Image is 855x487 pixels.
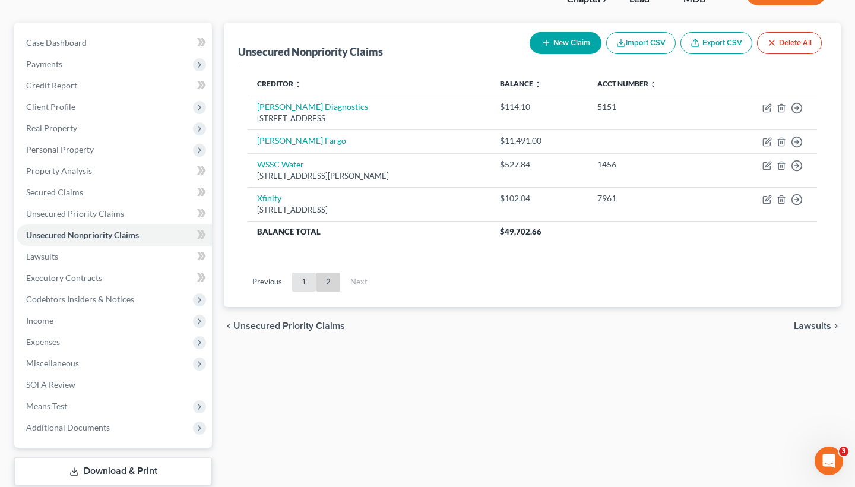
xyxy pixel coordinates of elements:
div: $114.10 [500,101,578,113]
a: Unsecured Priority Claims [17,203,212,224]
div: 1456 [597,159,704,170]
i: unfold_more [294,81,302,88]
div: $11,491.00 [500,135,578,147]
th: Balance Total [248,221,490,242]
a: Lawsuits [17,246,212,267]
div: [STREET_ADDRESS] [257,113,481,124]
div: $527.84 [500,159,578,170]
a: Case Dashboard [17,32,212,53]
span: $49,702.66 [500,227,541,236]
div: 7961 [597,192,704,204]
span: 3 [839,447,848,456]
a: Acct Number unfold_more [597,79,657,88]
a: SOFA Review [17,374,212,396]
a: Property Analysis [17,160,212,182]
button: chevron_left Unsecured Priority Claims [224,321,345,331]
a: Download & Print [14,457,212,485]
span: Income [26,315,53,325]
span: Codebtors Insiders & Notices [26,294,134,304]
span: Credit Report [26,80,77,90]
a: [PERSON_NAME] Fargo [257,135,346,146]
span: Additional Documents [26,422,110,432]
a: Previous [243,273,292,292]
a: Executory Contracts [17,267,212,289]
span: Lawsuits [26,251,58,261]
span: Secured Claims [26,187,83,197]
button: New Claim [530,32,601,54]
div: Unsecured Nonpriority Claims [238,45,383,59]
iframe: Intercom live chat [815,447,843,475]
span: Lawsuits [794,321,831,331]
a: [PERSON_NAME] Diagnostics [257,102,368,112]
a: Creditor unfold_more [257,79,302,88]
span: Miscellaneous [26,358,79,368]
span: Property Analysis [26,166,92,176]
i: chevron_left [224,321,233,331]
div: [STREET_ADDRESS][PERSON_NAME] [257,170,481,182]
a: Credit Report [17,75,212,96]
span: Means Test [26,401,67,411]
a: 1 [292,273,316,292]
span: Expenses [26,337,60,347]
a: Xfinity [257,193,281,203]
a: 2 [316,273,340,292]
i: unfold_more [650,81,657,88]
a: Export CSV [680,32,752,54]
button: Delete All [757,32,822,54]
div: $102.04 [500,192,578,204]
i: unfold_more [534,81,541,88]
span: Client Profile [26,102,75,112]
button: Lawsuits chevron_right [794,321,841,331]
span: Executory Contracts [26,273,102,283]
a: WSSC Water [257,159,304,169]
span: Case Dashboard [26,37,87,48]
div: 5151 [597,101,704,113]
span: Personal Property [26,144,94,154]
div: [STREET_ADDRESS] [257,204,481,216]
span: SOFA Review [26,380,75,390]
button: Import CSV [606,32,676,54]
span: Unsecured Priority Claims [233,321,345,331]
span: Unsecured Priority Claims [26,208,124,219]
i: chevron_right [831,321,841,331]
a: Secured Claims [17,182,212,203]
span: Payments [26,59,62,69]
span: Real Property [26,123,77,133]
a: Balance unfold_more [500,79,541,88]
a: Unsecured Nonpriority Claims [17,224,212,246]
span: Unsecured Nonpriority Claims [26,230,139,240]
